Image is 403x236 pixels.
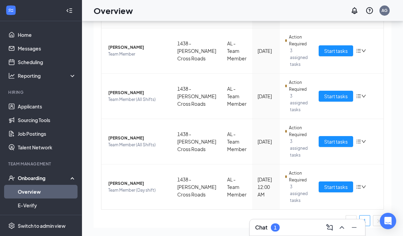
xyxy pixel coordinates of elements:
[274,225,277,231] div: 1
[172,164,222,209] td: 1438 - [PERSON_NAME] Cross Roads
[18,185,76,198] a: Overview
[356,48,361,54] span: bars
[365,6,374,15] svg: QuestionInfo
[289,170,308,183] span: Action Required
[222,74,252,119] td: AL - Team Member
[108,180,166,187] span: [PERSON_NAME]
[255,224,267,231] h3: Chat
[290,138,308,159] span: 3 assigned tasks
[94,5,133,16] h1: Overview
[338,223,346,232] svg: ChevronUp
[289,124,308,138] span: Action Required
[66,7,73,14] svg: Collapse
[8,7,14,14] svg: WorkstreamLogo
[356,93,361,99] span: bars
[359,215,370,226] li: 1
[18,100,76,113] a: Applicants
[8,222,15,229] svg: Settings
[172,74,222,119] td: 1438 - [PERSON_NAME] Cross Roads
[324,222,335,233] button: ComposeMessage
[18,28,76,42] a: Home
[108,96,166,103] span: Team Member (All Shifts)
[18,113,76,127] a: Sourcing Tools
[360,216,370,226] a: 1
[18,175,70,181] div: Onboarding
[108,51,166,58] span: Team Member
[18,55,76,69] a: Scheduling
[290,93,308,113] span: 3 assigned tasks
[8,72,15,79] svg: Analysis
[108,135,166,142] span: [PERSON_NAME]
[346,215,357,226] button: left
[376,219,380,223] span: right
[172,119,222,164] td: 1438 - [PERSON_NAME] Cross Roads
[361,139,366,144] span: down
[361,185,366,189] span: down
[258,92,274,100] div: [DATE]
[258,138,274,145] div: [DATE]
[356,139,361,144] span: bars
[324,47,348,55] span: Start tasks
[258,176,274,198] div: [DATE] 12:00 AM
[18,72,77,79] div: Reporting
[108,187,166,194] span: Team Member (Day shift)
[290,183,308,204] span: 3 assigned tasks
[222,28,252,74] td: AL - Team Member
[289,34,308,47] span: Action Required
[18,212,76,226] a: Onboarding Documents
[356,184,361,190] span: bars
[18,141,76,154] a: Talent Network
[361,48,366,53] span: down
[361,94,366,99] span: down
[258,47,274,55] div: [DATE]
[18,198,76,212] a: E-Verify
[18,42,76,55] a: Messages
[373,215,384,226] li: Next Page
[108,44,166,51] span: [PERSON_NAME]
[381,8,388,13] div: AG
[380,213,396,229] div: Open Intercom Messenger
[324,183,348,191] span: Start tasks
[349,222,360,233] button: Minimize
[290,47,308,68] span: 3 assigned tasks
[172,28,222,74] td: 1438 - [PERSON_NAME] Cross Roads
[18,222,66,229] div: Switch to admin view
[346,215,357,226] li: Previous Page
[18,127,76,141] a: Job Postings
[289,79,308,93] span: Action Required
[222,164,252,209] td: AL - Team Member
[324,92,348,100] span: Start tasks
[324,138,348,145] span: Start tasks
[319,181,353,192] button: Start tasks
[325,223,334,232] svg: ComposeMessage
[319,136,353,147] button: Start tasks
[8,161,75,167] div: Team Management
[108,142,166,148] span: Team Member (All Shifts)
[8,175,15,181] svg: UserCheck
[319,45,353,56] button: Start tasks
[8,89,75,95] div: Hiring
[222,119,252,164] td: AL - Team Member
[350,6,359,15] svg: Notifications
[108,89,166,96] span: [PERSON_NAME]
[336,222,347,233] button: ChevronUp
[373,215,384,226] button: right
[350,223,358,232] svg: Minimize
[319,91,353,102] button: Start tasks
